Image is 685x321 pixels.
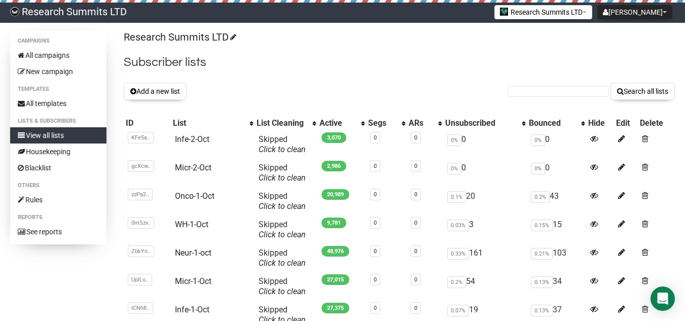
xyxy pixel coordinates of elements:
span: 0.07% [447,305,469,316]
span: Skipped [259,220,306,239]
td: 0 [443,130,527,159]
span: 27,015 [321,274,349,285]
th: ID: No sort applied, sorting is disabled [124,116,171,130]
a: Click to clean [259,145,306,154]
a: Click to clean [259,287,306,296]
a: All campaigns [10,47,106,63]
div: List Cleaning [257,118,307,128]
span: 0.2% [447,276,466,288]
th: Edit: No sort applied, sorting is disabled [614,116,638,130]
span: 0.1% [447,191,466,203]
a: 0 [374,276,377,283]
th: Unsubscribed: No sort applied, activate to apply an ascending sort [443,116,527,130]
th: List Cleaning: No sort applied, activate to apply an ascending sort [255,116,317,130]
th: Bounced: No sort applied, activate to apply an ascending sort [527,116,586,130]
span: 3,070 [321,132,346,143]
a: Micr-2-Oct [175,163,211,172]
span: zzPa2.. [128,189,153,200]
span: Skipped [259,134,306,154]
button: Search all lists [610,83,675,100]
a: 0 [374,134,377,141]
a: 0 [374,305,377,311]
a: 0 [374,163,377,169]
span: 0mSzv.. [128,217,154,229]
img: bccbfd5974049ef095ce3c15df0eef5a [10,7,19,16]
td: 15 [527,216,586,244]
div: Unsubscribed [445,118,517,128]
span: KFe5a.. [128,132,154,144]
span: 0% [531,163,545,174]
a: Onco-1-Oct [175,191,214,201]
a: 0 [374,248,377,255]
div: ID [126,118,169,128]
span: UplLu.. [128,274,152,286]
a: Micr-1-Oct [175,276,211,286]
span: 48,976 [321,246,349,257]
td: 43 [527,187,586,216]
td: 103 [527,244,586,272]
a: 0 [414,191,417,198]
a: Research Summits LTD [124,31,235,43]
span: 0% [531,134,545,146]
th: List: No sort applied, activate to apply an ascending sort [171,116,255,130]
span: 0.21% [531,248,553,260]
td: 161 [443,244,527,272]
div: Segs [368,118,397,128]
div: Open Intercom Messenger [651,287,675,311]
li: Campaigns [10,35,106,47]
div: Edit [616,118,636,128]
span: 9,781 [321,218,346,228]
td: 34 [527,272,586,301]
th: ARs: No sort applied, activate to apply an ascending sort [407,116,443,130]
a: 0 [414,163,417,169]
td: 0 [527,159,586,187]
td: 0 [527,130,586,159]
div: Hide [588,118,612,128]
span: Skipped [259,248,306,268]
a: Click to clean [259,201,306,211]
a: Housekeeping [10,144,106,160]
span: 0% [447,163,461,174]
div: Delete [640,118,673,128]
a: 0 [414,305,417,311]
a: Click to clean [259,230,306,239]
span: 0.15% [531,220,553,231]
td: 3 [443,216,527,244]
span: 0.33% [447,248,469,260]
th: Segs: No sort applied, activate to apply an ascending sort [366,116,407,130]
div: Bounced [529,118,576,128]
li: Reports [10,211,106,224]
a: Infe-1-Oct [175,305,209,314]
a: 0 [414,220,417,226]
span: 20,989 [321,189,349,200]
span: gcXcw.. [128,160,154,172]
span: Skipped [259,191,306,211]
a: Neur-1-oct [175,248,211,258]
span: 0.2% [531,191,550,203]
a: Blacklist [10,160,106,176]
span: Skipped [259,163,306,183]
li: Lists & subscribers [10,115,106,127]
th: Hide: No sort applied, sorting is disabled [586,116,614,130]
td: 0 [443,159,527,187]
td: 20 [443,187,527,216]
span: 0% [447,134,461,146]
th: Active: No sort applied, activate to apply an ascending sort [317,116,366,130]
a: 0 [374,191,377,198]
a: 0 [374,220,377,226]
a: All templates [10,95,106,112]
span: 0.03% [447,220,469,231]
span: 0.13% [531,305,553,316]
h2: Subscriber lists [124,53,675,72]
div: ARs [409,118,432,128]
a: Click to clean [259,173,306,183]
span: Skipped [259,276,306,296]
a: 0 [414,248,417,255]
div: Active [319,118,355,128]
li: Templates [10,83,106,95]
a: 0 [414,276,417,283]
div: List [173,118,244,128]
th: Delete: No sort applied, sorting is disabled [638,116,675,130]
td: 54 [443,272,527,301]
a: 0 [414,134,417,141]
